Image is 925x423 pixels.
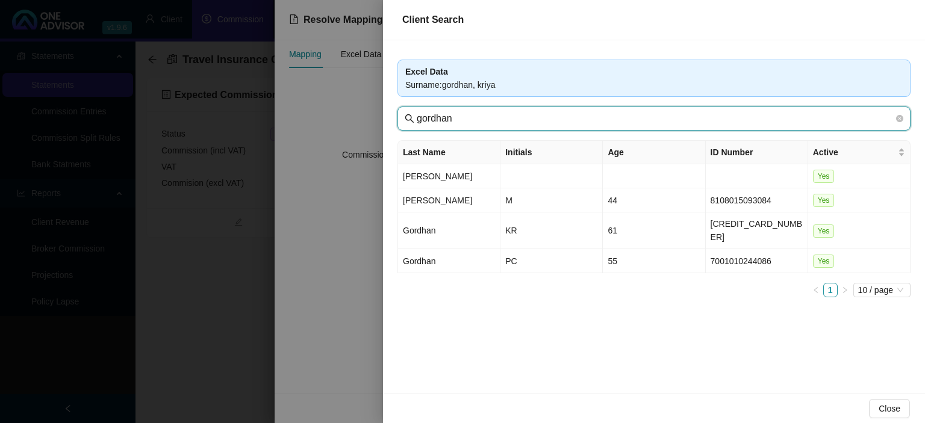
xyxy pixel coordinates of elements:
span: close-circle [896,115,903,122]
td: 7001010244086 [706,249,808,273]
span: right [841,286,849,294]
span: 44 [608,196,617,205]
div: Surname : gordhan, kriya [405,78,903,91]
td: Gordhan [398,249,500,273]
li: Next Page [838,283,852,297]
td: M [500,188,603,212]
th: Last Name [398,141,500,164]
a: 1 [824,283,837,297]
span: Yes [813,255,835,268]
li: Previous Page [809,283,823,297]
button: right [838,283,852,297]
div: Page Size [853,283,911,297]
span: search [405,114,414,123]
span: Close [879,402,900,415]
span: Yes [813,224,835,238]
button: Close [869,399,910,418]
th: Age [603,141,705,164]
td: [CREDIT_CARD_NUMBER] [706,212,808,249]
b: Excel Data [405,67,448,76]
span: left [812,286,820,294]
span: 61 [608,226,617,235]
button: left [809,283,823,297]
span: 55 [608,256,617,266]
td: [PERSON_NAME] [398,188,500,212]
input: Last Name [417,111,894,126]
span: Yes [813,194,835,207]
td: [PERSON_NAME] [398,164,500,188]
td: PC [500,249,603,273]
th: Initials [500,141,603,164]
span: 10 / page [858,283,906,297]
span: Yes [813,170,835,183]
span: Client Search [402,14,464,25]
td: KR [500,212,603,249]
td: 8108015093084 [706,188,808,212]
li: 1 [823,283,838,297]
span: close-circle [896,113,903,124]
span: Active [813,146,895,159]
td: Gordhan [398,212,500,249]
th: ID Number [706,141,808,164]
th: Active [808,141,911,164]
